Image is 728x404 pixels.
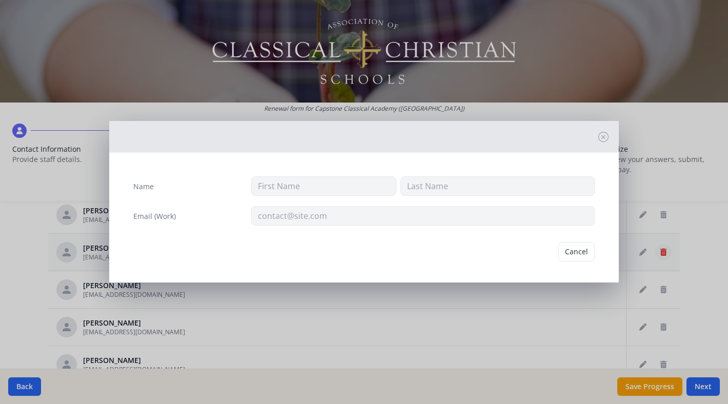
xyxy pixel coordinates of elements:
[133,211,176,221] label: Email (Work)
[251,206,595,226] input: contact@site.com
[133,181,154,192] label: Name
[400,176,595,196] input: Last Name
[251,176,396,196] input: First Name
[558,242,595,261] button: Cancel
